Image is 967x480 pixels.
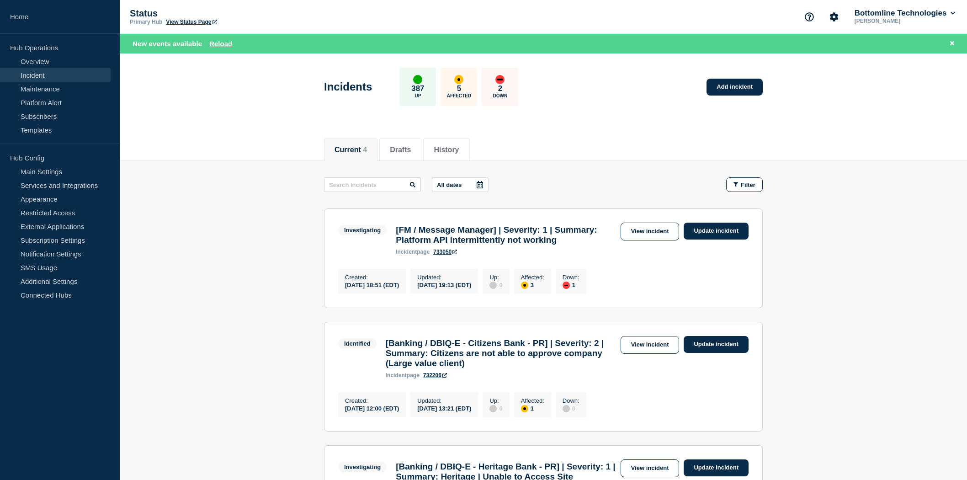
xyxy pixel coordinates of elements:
[413,75,422,84] div: up
[386,372,420,379] p: page
[345,281,399,288] div: [DATE] 18:51 (EDT)
[414,93,421,98] p: Up
[621,223,680,240] a: View incident
[437,181,462,188] p: All dates
[684,223,749,240] a: Update incident
[130,19,162,25] p: Primary Hub
[417,397,471,404] p: Updated :
[434,146,459,154] button: History
[417,274,471,281] p: Updated :
[411,84,424,93] p: 387
[363,146,367,154] span: 4
[345,404,399,412] div: [DATE] 12:00 (EDT)
[563,405,570,412] div: disabled
[521,282,528,289] div: affected
[493,93,508,98] p: Down
[621,336,680,354] a: View incident
[345,397,399,404] p: Created :
[454,75,463,84] div: affected
[396,225,616,245] h3: [FM / Message Manager] | Severity: 1 | Summary: Platform API intermittently not working
[521,274,544,281] p: Affected :
[824,7,844,27] button: Account settings
[338,462,387,472] span: Investigating
[521,281,544,289] div: 3
[457,84,461,93] p: 5
[563,281,579,289] div: 1
[621,459,680,477] a: View incident
[432,177,489,192] button: All dates
[133,40,202,48] span: New events available
[338,225,387,235] span: Investigating
[498,84,502,93] p: 2
[489,274,502,281] p: Up :
[563,282,570,289] div: down
[800,7,819,27] button: Support
[338,338,377,349] span: Identified
[324,80,372,93] h1: Incidents
[209,40,232,48] button: Reload
[563,274,579,281] p: Down :
[390,146,411,154] button: Drafts
[521,405,528,412] div: affected
[489,404,502,412] div: 0
[495,75,505,84] div: down
[324,177,421,192] input: Search incidents
[489,397,502,404] p: Up :
[741,181,755,188] span: Filter
[563,404,579,412] div: 0
[563,397,579,404] p: Down :
[433,249,457,255] a: 733050
[489,281,502,289] div: 0
[386,338,616,368] h3: [Banking / DBIQ-E - Citizens Bank - PR] | Severity: 2 | Summary: Citizens are not able to approve...
[489,405,497,412] div: disabled
[417,281,471,288] div: [DATE] 19:13 (EDT)
[166,19,217,25] a: View Status Page
[423,372,447,379] a: 732206
[447,93,471,98] p: Affected
[130,8,313,19] p: Status
[684,459,749,476] a: Update incident
[417,404,471,412] div: [DATE] 13:21 (EDT)
[707,79,763,96] a: Add incident
[684,336,749,353] a: Update incident
[396,249,417,255] span: incident
[853,18,948,24] p: [PERSON_NAME]
[335,146,367,154] button: Current 4
[345,274,399,281] p: Created :
[386,372,407,379] span: incident
[521,404,544,412] div: 1
[396,249,430,255] p: page
[726,177,763,192] button: Filter
[489,282,497,289] div: disabled
[853,9,957,18] button: Bottomline Technologies
[521,397,544,404] p: Affected :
